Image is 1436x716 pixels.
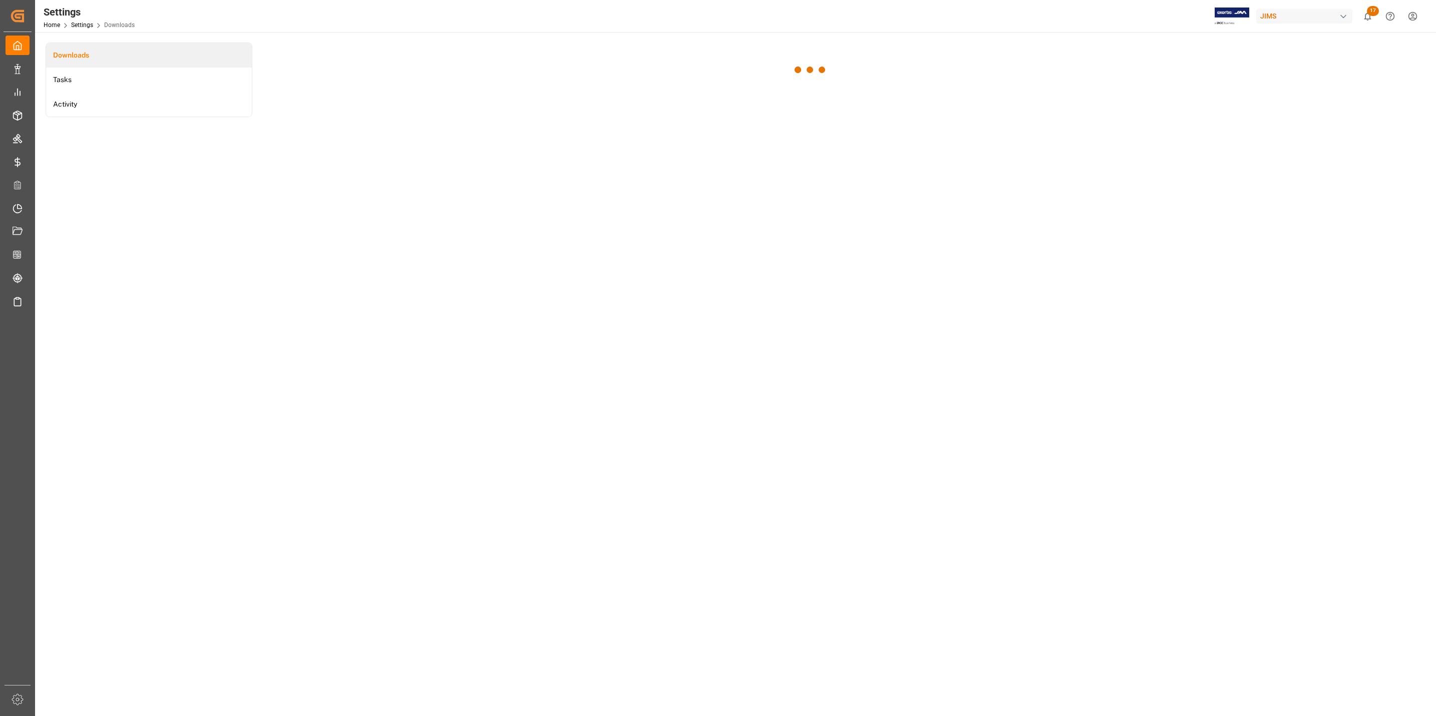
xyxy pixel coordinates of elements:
div: Settings [44,5,135,20]
a: Activity [46,92,252,117]
a: Settings [71,22,93,29]
button: JIMS [1256,7,1356,26]
a: Downloads [46,43,252,68]
button: show 17 new notifications [1356,5,1379,28]
a: Tasks [46,68,252,92]
div: JIMS [1256,9,1352,24]
button: Help Center [1379,5,1401,28]
img: Exertis%20JAM%20-%20Email%20Logo.jpg_1722504956.jpg [1215,8,1249,25]
span: 17 [1367,6,1379,16]
a: Home [44,22,60,29]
